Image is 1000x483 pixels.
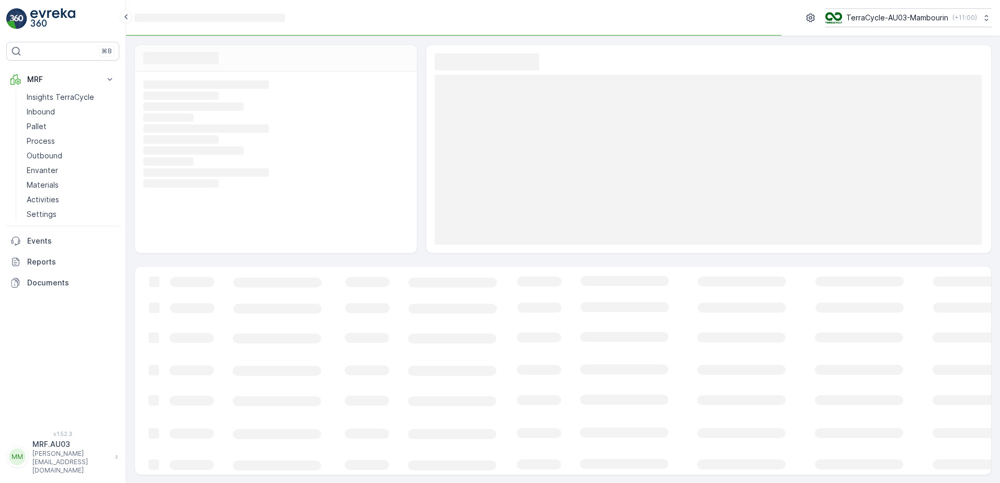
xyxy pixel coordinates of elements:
[6,439,119,475] button: MMMRF.AU03[PERSON_NAME][EMAIL_ADDRESS][DOMAIN_NAME]
[22,105,119,119] a: Inbound
[27,92,94,102] p: Insights TerraCycle
[27,257,115,267] p: Reports
[27,121,47,132] p: Pallet
[9,448,26,465] div: MM
[22,178,119,192] a: Materials
[6,272,119,293] a: Documents
[27,209,56,220] p: Settings
[22,163,119,178] a: Envanter
[6,231,119,251] a: Events
[6,8,27,29] img: logo
[27,278,115,288] p: Documents
[27,107,55,117] p: Inbound
[22,119,119,134] a: Pallet
[27,151,62,161] p: Outbound
[27,165,58,176] p: Envanter
[22,134,119,148] a: Process
[27,180,59,190] p: Materials
[825,8,992,27] button: TerraCycle-AU03-Mambourin(+11:00)
[6,69,119,90] button: MRF
[825,12,842,24] img: image_D6FFc8H.png
[22,90,119,105] a: Insights TerraCycle
[27,236,115,246] p: Events
[27,74,98,85] p: MRF
[30,8,75,29] img: logo_light-DOdMpM7g.png
[6,251,119,272] a: Reports
[22,148,119,163] a: Outbound
[101,47,112,55] p: ⌘B
[846,13,948,23] p: TerraCycle-AU03-Mambourin
[32,439,110,450] p: MRF.AU03
[27,136,55,146] p: Process
[22,192,119,207] a: Activities
[952,14,977,22] p: ( +11:00 )
[32,450,110,475] p: [PERSON_NAME][EMAIL_ADDRESS][DOMAIN_NAME]
[6,431,119,437] span: v 1.52.3
[27,194,59,205] p: Activities
[22,207,119,222] a: Settings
